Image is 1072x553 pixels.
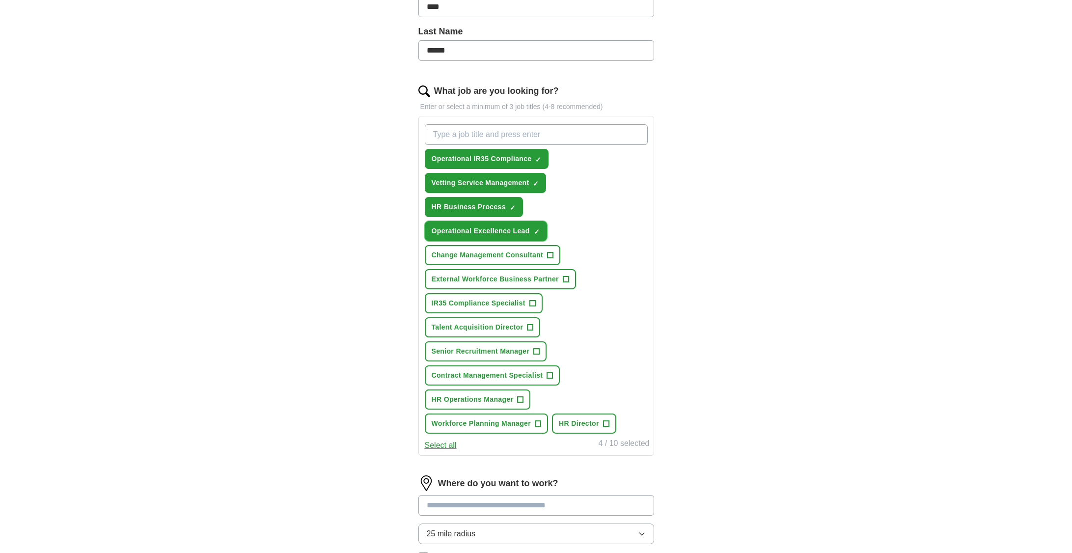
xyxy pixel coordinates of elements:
span: 25 mile radius [427,528,476,540]
button: Workforce Planning Manager [425,414,549,434]
button: Vetting Service Management✓ [425,173,547,193]
span: ✓ [510,204,516,212]
input: Type a job title and press enter [425,124,648,145]
img: location.png [418,475,434,491]
button: 25 mile radius [418,524,654,544]
button: Talent Acquisition Director [425,317,541,337]
label: Last Name [418,25,654,38]
span: ✓ [535,156,541,164]
button: Operational Excellence Lead✓ [425,221,547,241]
span: Senior Recruitment Manager [432,346,530,357]
span: Change Management Consultant [432,250,544,260]
span: Vetting Service Management [432,178,529,188]
button: External Workforce Business Partner [425,269,576,289]
span: ✓ [533,180,539,188]
p: Enter or select a minimum of 3 job titles (4-8 recommended) [418,102,654,112]
button: IR35 Compliance Specialist [425,293,543,313]
span: Contract Management Specialist [432,370,543,381]
span: HR Business Process [432,202,506,212]
button: Change Management Consultant [425,245,561,265]
button: Contract Management Specialist [425,365,560,386]
span: Workforce Planning Manager [432,418,531,429]
span: Operational Excellence Lead [432,226,530,236]
label: What job are you looking for? [434,84,559,98]
button: Operational IR35 Compliance✓ [425,149,549,169]
button: Senior Recruitment Manager [425,341,547,361]
span: ✓ [534,228,540,236]
div: 4 / 10 selected [598,438,649,451]
button: HR Operations Manager [425,389,531,410]
span: HR Operations Manager [432,394,514,405]
button: HR Business Process✓ [425,197,523,217]
span: HR Director [559,418,599,429]
span: Operational IR35 Compliance [432,154,532,164]
span: External Workforce Business Partner [432,274,559,284]
label: Where do you want to work? [438,477,558,490]
button: HR Director [552,414,616,434]
button: Select all [425,440,457,451]
img: search.png [418,85,430,97]
span: IR35 Compliance Specialist [432,298,525,308]
span: Talent Acquisition Director [432,322,523,332]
